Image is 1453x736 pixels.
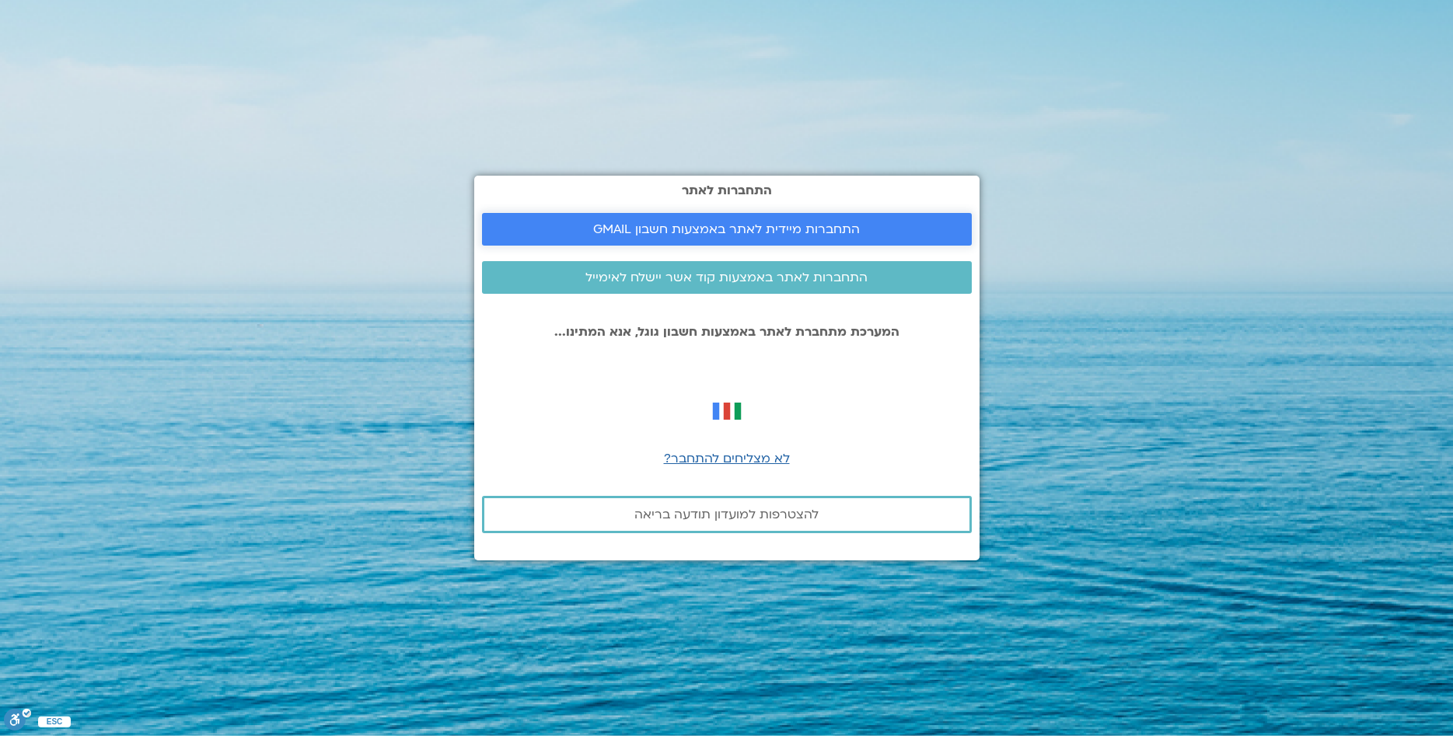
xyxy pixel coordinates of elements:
[482,183,972,197] h2: התחברות לאתר
[482,261,972,294] a: התחברות לאתר באמצעות קוד אשר יישלח לאימייל
[593,222,860,236] span: התחברות מיידית לאתר באמצעות חשבון GMAIL
[664,450,790,467] a: לא מצליחים להתחבר?
[482,325,972,339] p: המערכת מתחברת לאתר באמצעות חשבון גוגל, אנא המתינו...
[482,213,972,246] a: התחברות מיידית לאתר באמצעות חשבון GMAIL
[585,270,868,284] span: התחברות לאתר באמצעות קוד אשר יישלח לאימייל
[482,496,972,533] a: להצטרפות למועדון תודעה בריאה
[634,508,819,521] span: להצטרפות למועדון תודעה בריאה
